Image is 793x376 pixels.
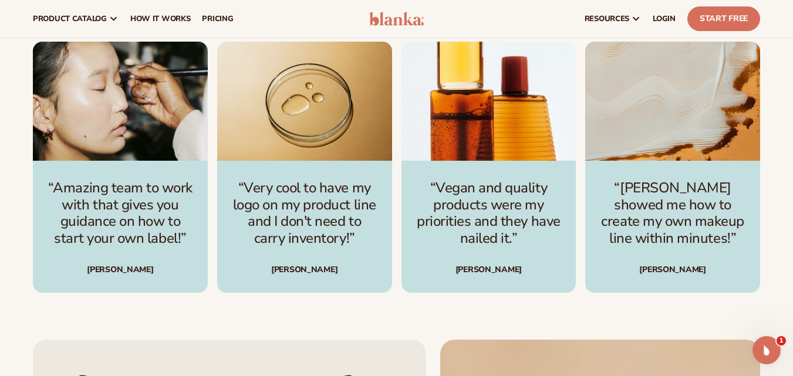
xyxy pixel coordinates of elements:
[416,179,562,247] p: “Vegan and quality products were my priorities and they have nailed it.”
[401,42,576,293] div: 3 / 4
[217,42,392,293] div: 2 / 4
[47,266,194,274] div: [PERSON_NAME]
[653,14,676,23] span: LOGIN
[369,12,424,26] img: logo
[231,179,378,247] p: “Very cool to have my logo on my product line and I don't need to carry inventory!”
[33,42,208,161] img: image_template--19526983188695__image_description_and_name_FJ4Pn4
[33,14,107,23] span: product catalog
[599,266,746,274] div: [PERSON_NAME]
[202,14,233,23] span: pricing
[33,42,208,293] div: 1 / 4
[401,42,576,161] img: image_template--19526983188695__image_description_and_name_FJ4Pn4
[231,266,378,274] div: [PERSON_NAME]
[47,179,194,247] p: “Amazing team to work with that gives you guidance on how to start your own label!”
[585,42,760,161] img: image_template--19526983188695__image_description_and_name_FJ4Pn4
[599,179,746,247] p: “[PERSON_NAME] showed me how to create my own makeup line within minutes!”
[130,14,191,23] span: How It Works
[585,42,760,293] div: 4 / 4
[217,42,392,161] img: image_template--19526983188695__image_description_and_name_FJ4Pn4
[585,14,629,23] span: resources
[777,336,786,345] span: 1
[416,266,562,274] div: [PERSON_NAME]
[687,6,760,31] a: Start Free
[752,336,781,364] iframe: Intercom live chat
